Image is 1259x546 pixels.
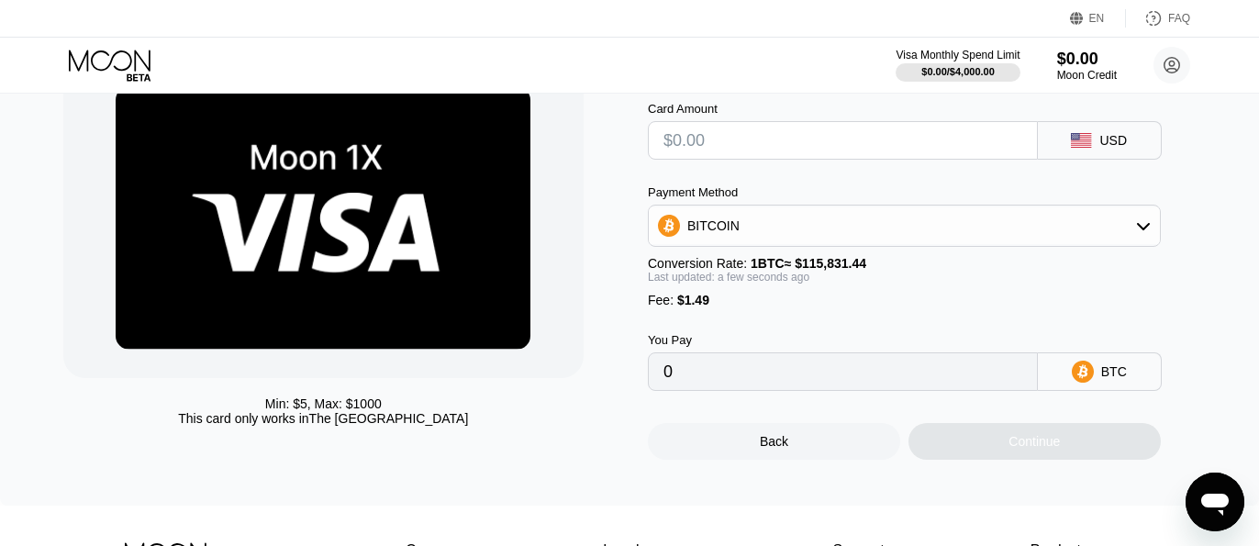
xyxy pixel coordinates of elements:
div: This card only works in The [GEOGRAPHIC_DATA] [178,411,468,426]
div: Back [760,434,788,449]
div: Visa Monthly Spend Limit$0.00/$4,000.00 [896,49,1019,82]
div: Conversion Rate: [648,256,1161,271]
div: Payment Method [648,185,1161,199]
div: BTC [1101,364,1127,379]
div: BITCOIN [687,218,740,233]
div: Back [648,423,900,460]
span: $1.49 [677,293,709,307]
div: Moon Credit [1057,69,1117,82]
div: FAQ [1126,9,1190,28]
div: EN [1089,12,1105,25]
div: FAQ [1168,12,1190,25]
div: USD [1099,133,1127,148]
iframe: Button to launch messaging window [1186,473,1244,531]
div: Fee : [648,293,1161,307]
div: Min: $ 5 , Max: $ 1000 [265,396,382,411]
div: BITCOIN [649,207,1160,244]
div: Visa Monthly Spend Limit [896,49,1019,61]
div: Card Amount [648,102,1038,116]
span: 1 BTC ≈ $115,831.44 [751,256,866,271]
div: Last updated: a few seconds ago [648,271,1161,284]
input: $0.00 [663,122,1022,159]
div: You Pay [648,333,1038,347]
div: $0.00 / $4,000.00 [921,66,995,77]
div: EN [1070,9,1126,28]
div: $0.00Moon Credit [1057,50,1117,82]
div: $0.00 [1057,50,1117,69]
